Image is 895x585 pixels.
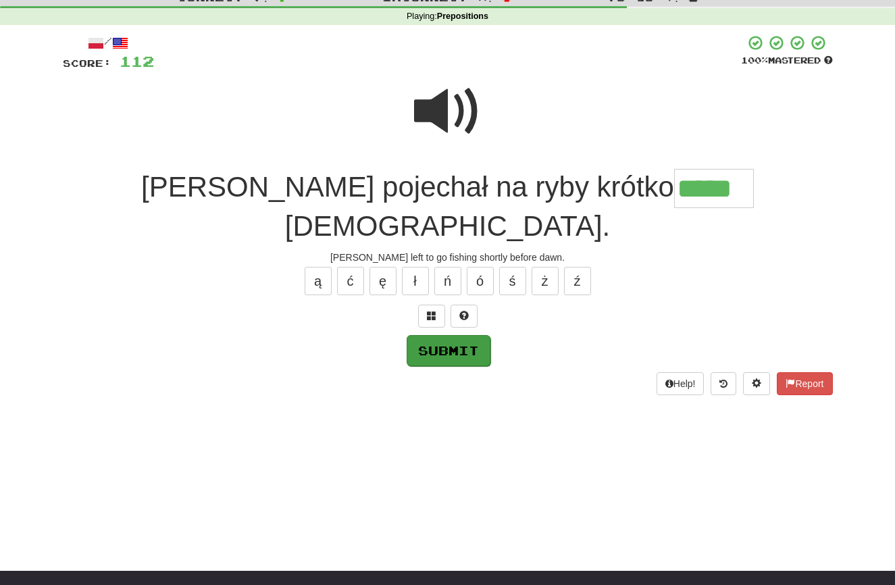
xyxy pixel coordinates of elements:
[777,372,832,395] button: Report
[407,335,490,366] button: Submit
[369,267,397,295] button: ę
[120,53,154,70] span: 112
[63,34,154,51] div: /
[418,305,445,328] button: Switch sentence to multiple choice alt+p
[402,267,429,295] button: ł
[305,267,332,295] button: ą
[451,305,478,328] button: Single letter hint - you only get 1 per sentence and score half the points! alt+h
[437,11,488,21] strong: Prepositions
[337,267,364,295] button: ć
[564,267,591,295] button: ź
[63,251,833,264] div: [PERSON_NAME] left to go fishing shortly before dawn.
[141,171,674,203] span: [PERSON_NAME] pojechał na ryby krótko
[285,210,611,242] span: [DEMOGRAPHIC_DATA].
[467,267,494,295] button: ó
[741,55,833,67] div: Mastered
[657,372,705,395] button: Help!
[741,55,768,66] span: 100 %
[434,267,461,295] button: ń
[711,372,736,395] button: Round history (alt+y)
[499,267,526,295] button: ś
[532,267,559,295] button: ż
[63,57,111,69] span: Score:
